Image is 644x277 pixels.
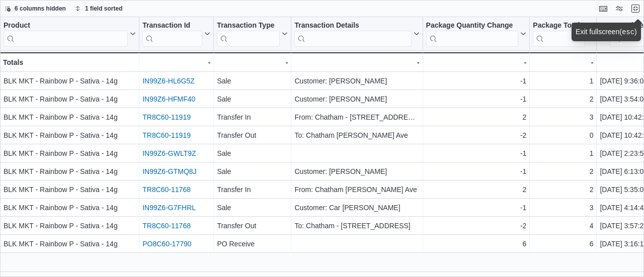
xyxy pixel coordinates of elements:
div: Package Total [533,21,585,47]
button: Transaction Id [142,21,210,47]
a: PO8C60-17790 [142,240,191,248]
div: - [426,56,527,68]
div: BLK MKT - Rainbow P - Sativa - 14g [4,75,136,87]
button: Product [4,21,136,47]
div: BLK MKT - Rainbow P - Sativa - 14g [4,238,136,250]
div: PO Receive [217,238,288,250]
div: -1 [426,93,527,105]
div: From: Chatham [PERSON_NAME] Ave [294,183,419,196]
button: Package Total [533,21,593,47]
div: BLK MKT - Rainbow P - Sativa - 14g [4,147,136,159]
div: Transaction Details [294,21,411,47]
div: Product [4,21,128,47]
a: IN99Z6-HL6G5Z [142,77,194,85]
div: Product [4,21,128,31]
div: Transaction Type [217,21,280,47]
a: IN99Z6-HFMF40 [142,95,195,103]
div: Package Total [533,21,585,31]
a: TR8C60-11768 [142,222,191,230]
div: 0 [533,129,593,141]
a: IN99Z6-GWLT9Z [142,149,196,157]
div: Transfer Out [217,129,288,141]
div: 2 [533,93,593,105]
div: BLK MKT - Rainbow P - Sativa - 14g [4,165,136,177]
a: TR8C60-11768 [142,186,191,194]
div: 2 [533,183,593,196]
kbd: esc [622,28,634,36]
div: Customer: [PERSON_NAME] [294,75,419,87]
a: IN99Z6-G7FHRL [142,204,196,212]
a: IN99Z6-GTMQ8J [142,167,196,175]
div: Sale [217,147,288,159]
div: Sale [217,93,288,105]
div: Transaction Id URL [142,21,202,47]
div: Exit fullscreen ( ) [576,27,637,37]
div: Transfer In [217,183,288,196]
div: 1 [533,75,593,87]
button: Keyboard shortcuts [597,3,609,15]
span: 1 field sorted [85,5,123,13]
div: Sale [217,165,288,177]
div: 3 [533,111,593,123]
div: -1 [426,202,527,214]
button: Package Quantity Change [426,21,527,47]
div: Package Quantity Change [426,21,519,47]
div: -2 [426,129,527,141]
button: Exit fullscreen [629,3,641,15]
div: 3 [533,202,593,214]
div: Customer: Car [PERSON_NAME] [294,202,419,214]
div: To: Chatham - [STREET_ADDRESS] [294,220,419,232]
div: Transaction Details [294,21,411,31]
div: 2 [426,183,527,196]
div: Customer: [PERSON_NAME] [294,93,419,105]
div: 2 [426,111,527,123]
div: BLK MKT - Rainbow P - Sativa - 14g [4,93,136,105]
button: Display options [613,3,625,15]
div: -2 [426,220,527,232]
div: To: Chatham [PERSON_NAME] Ave [294,129,419,141]
button: Transaction Details [294,21,419,47]
div: Sale [217,75,288,87]
div: -1 [426,165,527,177]
div: - [217,56,288,68]
button: 1 field sorted [71,3,127,15]
div: BLK MKT - Rainbow P - Sativa - 14g [4,183,136,196]
div: Transfer In [217,111,288,123]
div: BLK MKT - Rainbow P - Sativa - 14g [4,220,136,232]
div: -1 [426,147,527,159]
div: - [294,56,419,68]
button: Transaction Type [217,21,288,47]
div: BLK MKT - Rainbow P - Sativa - 14g [4,111,136,123]
div: 6 [426,238,527,250]
div: 1 [533,147,593,159]
div: Transaction Id [142,21,202,31]
div: BLK MKT - Rainbow P - Sativa - 14g [4,202,136,214]
div: -1 [426,75,527,87]
div: Totals [3,56,136,68]
div: - [533,56,593,68]
div: BLK MKT - Rainbow P - Sativa - 14g [4,129,136,141]
a: TR8C60-11919 [142,113,191,121]
span: 6 columns hidden [15,5,66,13]
div: From: Chatham - [STREET_ADDRESS] [294,111,419,123]
div: Customer: [PERSON_NAME] [294,165,419,177]
button: 6 columns hidden [1,3,70,15]
div: Package Quantity Change [426,21,519,31]
div: 6 [533,238,593,250]
div: 4 [533,220,593,232]
div: Sale [217,202,288,214]
div: Transfer Out [217,220,288,232]
div: Transaction Type [217,21,280,31]
div: - [142,56,210,68]
div: 2 [533,165,593,177]
a: TR8C60-11919 [142,131,191,139]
